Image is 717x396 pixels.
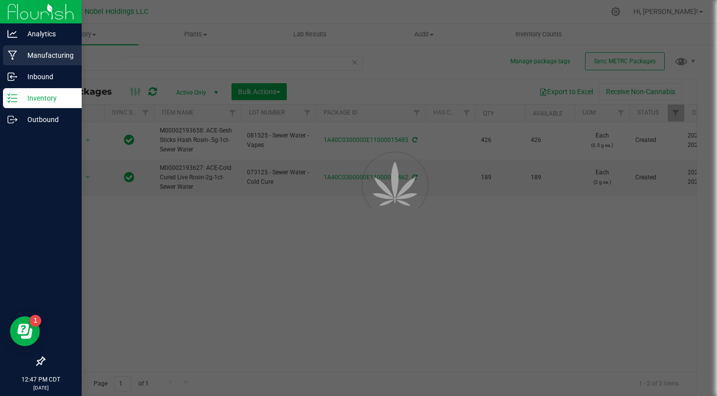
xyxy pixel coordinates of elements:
p: Inventory [17,92,77,104]
p: Inbound [17,71,77,83]
p: Outbound [17,114,77,126]
iframe: Resource center [10,316,40,346]
inline-svg: Inbound [7,72,17,82]
iframe: Resource center unread badge [29,315,41,327]
inline-svg: Analytics [7,29,17,39]
p: 12:47 PM CDT [4,375,77,384]
inline-svg: Inventory [7,93,17,103]
p: Analytics [17,28,77,40]
inline-svg: Outbound [7,115,17,125]
p: Manufacturing [17,49,77,61]
inline-svg: Manufacturing [7,50,17,60]
p: [DATE] [4,384,77,392]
